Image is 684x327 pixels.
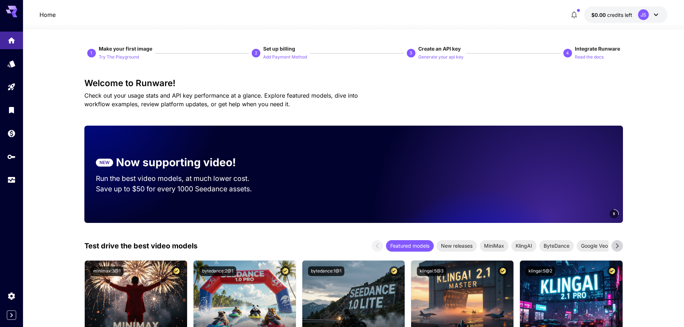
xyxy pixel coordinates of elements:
span: Google Veo [577,242,612,249]
button: $0.00JS [584,6,667,23]
div: ByteDance [539,240,574,252]
p: NEW [99,159,110,166]
div: $0.00 [591,11,632,19]
button: klingai:5@3 [417,266,446,276]
button: minimax:3@1 [90,266,124,276]
span: Featured models [386,242,434,249]
button: klingai:5@2 [526,266,555,276]
p: Try The Playground [99,54,139,61]
span: MiniMax [480,242,508,249]
span: Make your first image [99,46,152,52]
p: Add Payment Method [263,54,307,61]
span: $0.00 [591,12,607,18]
h3: Welcome to Runware! [84,78,623,88]
div: Playground [7,83,16,92]
p: Read the docs [575,54,604,61]
div: API Keys [7,152,16,161]
span: 5 [613,211,615,216]
p: Generate your api key [418,54,464,61]
div: KlingAI [511,240,536,252]
span: ByteDance [539,242,574,249]
p: Now supporting video! [116,154,236,170]
button: Certified Model – Vetted for best performance and includes a commercial license. [172,266,181,276]
p: Test drive the best video models [84,240,197,251]
button: Certified Model – Vetted for best performance and includes a commercial license. [389,266,399,276]
p: 4 [566,50,569,56]
button: Certified Model – Vetted for best performance and includes a commercial license. [498,266,508,276]
div: Wallet [7,129,16,138]
div: Featured models [386,240,434,252]
div: MiniMax [480,240,508,252]
div: Settings [7,291,16,300]
div: Google Veo [577,240,612,252]
div: Library [7,106,16,115]
button: Try The Playground [99,52,139,61]
button: bytedance:1@1 [308,266,344,276]
p: 3 [410,50,412,56]
button: Read the docs [575,52,604,61]
span: Integrate Runware [575,46,620,52]
div: New releases [437,240,477,252]
div: Models [7,59,16,68]
span: Check out your usage stats and API key performance at a glance. Explore featured models, dive int... [84,92,358,108]
div: Usage [7,176,16,184]
p: 2 [255,50,257,56]
span: KlingAI [511,242,536,249]
span: Create an API key [418,46,461,52]
span: credits left [607,12,632,18]
div: JS [638,9,649,20]
nav: breadcrumb [39,10,56,19]
span: Set up billing [263,46,295,52]
button: bytedance:2@1 [199,266,236,276]
button: Add Payment Method [263,52,307,61]
div: Home [7,34,16,43]
a: Home [39,10,56,19]
button: Expand sidebar [7,310,16,320]
span: New releases [437,242,477,249]
p: Save up to $50 for every 1000 Seedance assets. [96,184,263,194]
button: Generate your api key [418,52,464,61]
p: Run the best video models, at much lower cost. [96,173,263,184]
p: 1 [90,50,93,56]
button: Certified Model – Vetted for best performance and includes a commercial license. [607,266,617,276]
button: Certified Model – Vetted for best performance and includes a commercial license. [280,266,290,276]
